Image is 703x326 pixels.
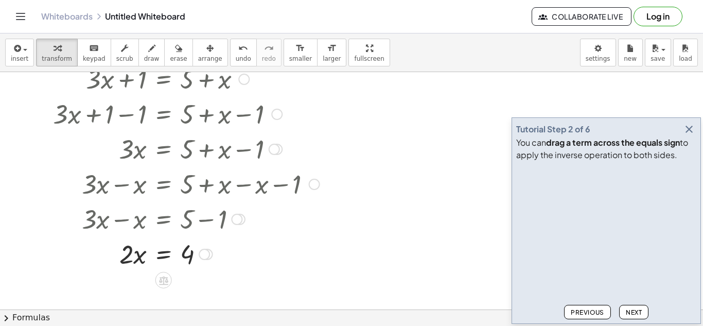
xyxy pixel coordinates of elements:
[264,42,274,55] i: redo
[164,39,192,66] button: erase
[170,55,187,62] span: erase
[12,8,29,25] button: Toggle navigation
[77,39,111,66] button: keyboardkeypad
[634,7,682,26] button: Log in
[626,308,642,316] span: Next
[155,272,172,288] div: Apply the same math to both sides of the equation
[580,39,616,66] button: settings
[532,7,631,26] button: Collaborate Live
[348,39,390,66] button: fullscreen
[144,55,160,62] span: draw
[138,39,165,66] button: draw
[323,55,341,62] span: larger
[619,305,648,319] button: Next
[83,55,106,62] span: keypad
[317,39,346,66] button: format_sizelarger
[262,55,276,62] span: redo
[230,39,257,66] button: undoundo
[116,55,133,62] span: scrub
[673,39,698,66] button: load
[198,55,222,62] span: arrange
[327,42,337,55] i: format_size
[546,137,680,148] b: drag a term across the equals sign
[11,55,28,62] span: insert
[256,39,282,66] button: redoredo
[236,55,251,62] span: undo
[89,42,99,55] i: keyboard
[679,55,692,62] span: load
[284,39,318,66] button: format_sizesmaller
[586,55,610,62] span: settings
[571,308,604,316] span: Previous
[624,55,637,62] span: new
[111,39,139,66] button: scrub
[192,39,228,66] button: arrange
[645,39,671,66] button: save
[516,136,696,161] div: You can to apply the inverse operation to both sides.
[238,42,248,55] i: undo
[41,11,93,22] a: Whiteboards
[540,12,623,21] span: Collaborate Live
[618,39,643,66] button: new
[564,305,611,319] button: Previous
[295,42,305,55] i: format_size
[354,55,384,62] span: fullscreen
[289,55,312,62] span: smaller
[36,39,78,66] button: transform
[516,123,590,135] div: Tutorial Step 2 of 6
[42,55,72,62] span: transform
[651,55,665,62] span: save
[5,39,34,66] button: insert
